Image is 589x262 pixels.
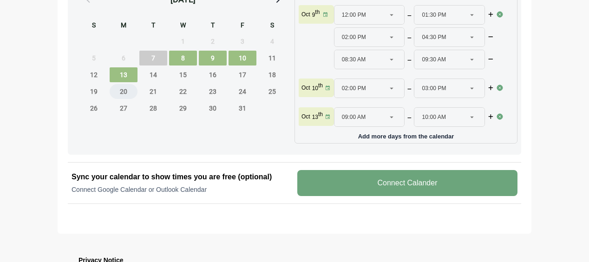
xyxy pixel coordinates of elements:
[342,6,366,24] span: 12:00 PM
[422,6,446,24] span: 01:30 PM
[199,51,227,65] span: Thursday, October 9, 2025
[258,51,286,65] span: Saturday, October 11, 2025
[139,67,167,82] span: Tuesday, October 14, 2025
[299,130,513,139] p: Add more days from the calendar
[312,12,315,18] strong: 9
[110,51,137,65] span: Monday, October 6, 2025
[199,84,227,99] span: Thursday, October 23, 2025
[301,113,310,120] p: Oct
[422,79,446,98] span: 03:00 PM
[312,114,318,120] strong: 13
[301,84,310,92] p: Oct
[169,84,197,99] span: Wednesday, October 22, 2025
[229,51,256,65] span: Friday, October 10, 2025
[301,11,310,18] p: Oct
[139,101,167,116] span: Tuesday, October 28, 2025
[229,34,256,49] span: Friday, October 3, 2025
[342,108,366,126] span: 09:00 AM
[169,51,197,65] span: Wednesday, October 8, 2025
[139,84,167,99] span: Tuesday, October 21, 2025
[342,50,366,69] span: 08:30 AM
[169,67,197,82] span: Wednesday, October 15, 2025
[110,101,137,116] span: Monday, October 27, 2025
[297,170,517,196] v-button: Connect Calander
[342,28,366,46] span: 02:00 PM
[229,67,256,82] span: Friday, October 17, 2025
[80,101,108,116] span: Sunday, October 26, 2025
[199,101,227,116] span: Thursday, October 30, 2025
[110,20,137,32] div: M
[199,67,227,82] span: Thursday, October 16, 2025
[110,67,137,82] span: Monday, October 13, 2025
[422,28,446,46] span: 04:30 PM
[258,20,286,32] div: S
[422,108,446,126] span: 10:00 AM
[229,84,256,99] span: Friday, October 24, 2025
[318,82,323,89] sup: th
[169,101,197,116] span: Wednesday, October 29, 2025
[169,34,197,49] span: Wednesday, October 1, 2025
[199,20,227,32] div: T
[80,67,108,82] span: Sunday, October 12, 2025
[229,101,256,116] span: Friday, October 31, 2025
[312,85,318,92] strong: 10
[169,20,197,32] div: W
[199,34,227,49] span: Thursday, October 2, 2025
[72,171,292,183] h2: Sync your calendar to show times you are free (optional)
[315,9,320,15] sup: th
[258,34,286,49] span: Saturday, October 4, 2025
[139,20,167,32] div: T
[318,111,323,118] sup: th
[80,20,108,32] div: S
[229,20,256,32] div: F
[80,51,108,65] span: Sunday, October 5, 2025
[342,79,366,98] span: 02:00 PM
[110,84,137,99] span: Monday, October 20, 2025
[422,50,446,69] span: 09:30 AM
[72,185,292,194] p: Connect Google Calendar or Outlook Calendar
[139,51,167,65] span: Tuesday, October 7, 2025
[258,67,286,82] span: Saturday, October 18, 2025
[80,84,108,99] span: Sunday, October 19, 2025
[258,84,286,99] span: Saturday, October 25, 2025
